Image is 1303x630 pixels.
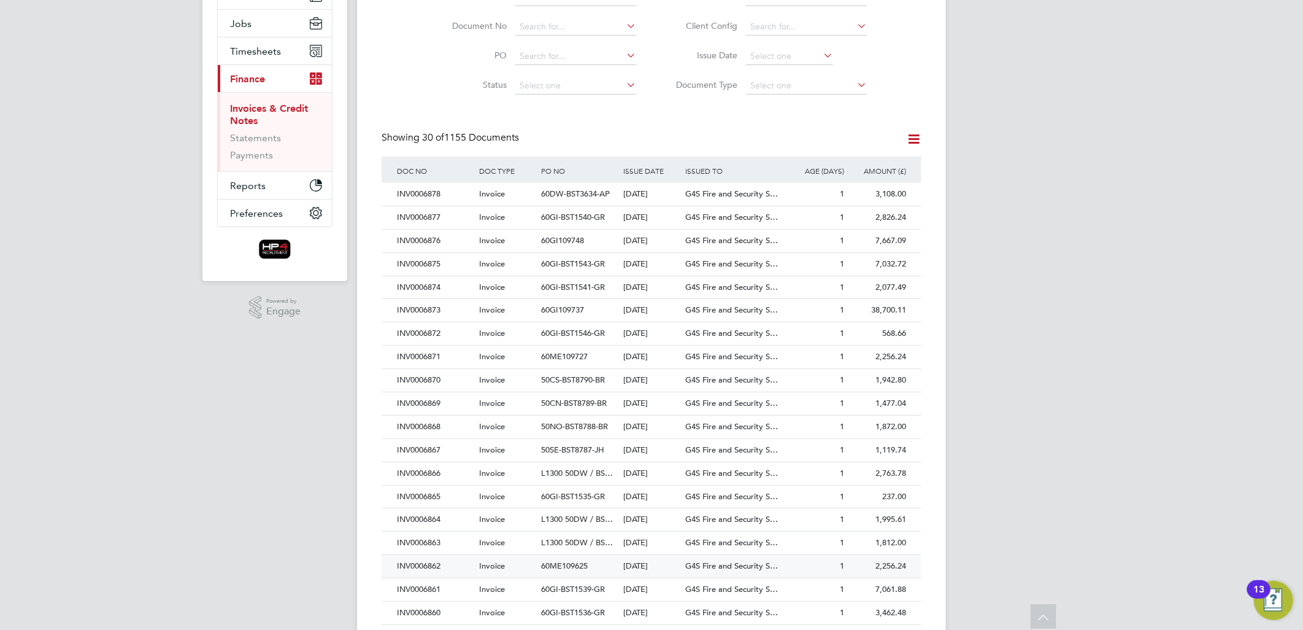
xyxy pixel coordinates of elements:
span: 60GI-BST1539-GR [541,584,605,594]
span: Invoice [479,607,505,618]
span: 1155 Documents [422,131,519,144]
span: Engage [266,306,301,317]
span: Invoice [479,328,505,338]
span: 60GI-BST1543-GR [541,259,605,269]
span: Invoice [479,537,505,548]
div: INV0006867 [394,439,476,462]
div: PO NO [538,157,620,185]
div: [DATE] [621,486,683,508]
span: Invoice [479,514,505,524]
span: 60DW-BST3634-AP [541,189,610,199]
div: [DATE] [621,230,683,252]
div: INV0006871 [394,346,476,368]
span: Jobs [230,18,252,29]
div: INV0006865 [394,486,476,508]
div: 2,077.49 [847,276,909,299]
span: Powered by [266,296,301,306]
div: 3,462.48 [847,602,909,624]
span: 1 [840,607,844,618]
span: Invoice [479,259,505,269]
a: Powered byEngage [249,296,301,319]
div: [DATE] [621,299,683,322]
div: 2,826.24 [847,206,909,229]
div: AMOUNT (£) [847,157,909,185]
div: [DATE] [621,346,683,368]
a: Invoices & Credit Notes [230,103,308,126]
button: Finance [218,65,332,92]
button: Preferences [218,200,332,227]
label: Issue Date [667,50,737,61]
span: Invoice [479,235,505,246]
div: 2,256.24 [847,555,909,578]
div: [DATE] [621,555,683,578]
span: Preferences [230,208,283,219]
a: Payments [230,149,273,161]
span: 1 [840,421,844,432]
span: Invoice [479,398,505,408]
div: INV0006876 [394,230,476,252]
span: 1 [840,235,844,246]
div: [DATE] [621,578,683,601]
span: 1 [840,212,844,222]
a: Go to home page [217,239,332,259]
span: Invoice [479,421,505,432]
div: [DATE] [621,439,683,462]
input: Search for... [746,18,867,36]
span: 1 [840,328,844,338]
div: INV0006869 [394,392,476,415]
span: G4S Fire and Security S… [685,235,778,246]
span: 60GI-BST1535-GR [541,491,605,502]
input: Select one [746,48,833,65]
span: Invoice [479,305,505,315]
div: 1,995.61 [847,508,909,531]
div: 1,119.74 [847,439,909,462]
div: INV0006862 [394,555,476,578]
div: 237.00 [847,486,909,508]
div: ISSUED TO [682,157,785,185]
div: INV0006878 [394,183,476,206]
span: G4S Fire and Security S… [685,491,778,502]
span: G4S Fire and Security S… [685,375,778,385]
input: Search for... [515,18,636,36]
span: L1300 50DW / BS… [541,537,613,548]
span: G4S Fire and Security S… [685,259,778,269]
span: 60GI-BST1540-GR [541,212,605,222]
span: 60ME109727 [541,351,588,362]
div: INV0006875 [394,253,476,276]
div: INV0006872 [394,322,476,345]
span: G4S Fire and Security S… [685,351,778,362]
span: G4S Fire and Security S… [685,468,778,478]
span: Reports [230,180,266,192]
div: 1,872.00 [847,416,909,438]
span: 1 [840,398,844,408]
span: Invoice [479,561,505,571]
div: [DATE] [621,206,683,229]
span: G4S Fire and Security S… [685,607,778,618]
span: 60GI109748 [541,235,584,246]
span: G4S Fire and Security S… [685,189,778,199]
span: 60ME109625 [541,561,588,571]
label: Client Config [667,20,737,31]
span: Invoice [479,375,505,385]
div: [DATE] [621,322,683,345]
div: INV0006866 [394,462,476,485]
div: [DATE] [621,253,683,276]
span: Invoice [479,584,505,594]
label: Document No [436,20,507,31]
span: G4S Fire and Security S… [685,561,778,571]
div: [DATE] [621,369,683,392]
div: Finance [218,92,332,171]
input: Search for... [515,48,636,65]
span: G4S Fire and Security S… [685,445,778,455]
div: INV0006877 [394,206,476,229]
div: [DATE] [621,462,683,485]
div: [DATE] [621,183,683,206]
span: L1300 50DW / BS… [541,468,613,478]
button: Reports [218,172,332,199]
div: [DATE] [621,276,683,299]
div: 7,032.72 [847,253,909,276]
span: 1 [840,305,844,315]
div: [DATE] [621,532,683,554]
div: INV0006870 [394,369,476,392]
span: 1 [840,189,844,199]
